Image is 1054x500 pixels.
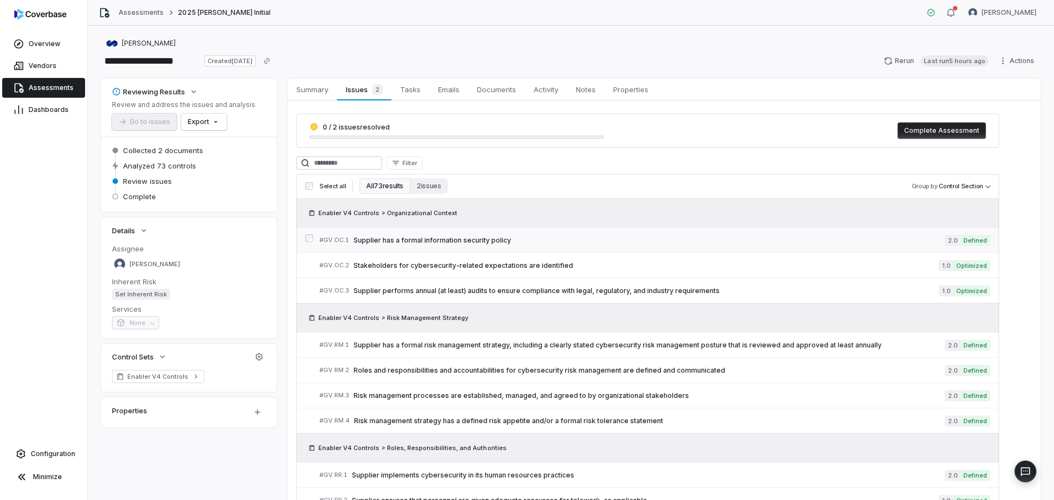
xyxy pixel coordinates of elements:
[529,82,563,97] span: Activity
[962,4,1043,21] button: Melanie Lorent avatar[PERSON_NAME]
[960,390,990,401] span: Defined
[109,82,201,102] button: Reviewing Results
[14,9,66,20] img: logo-D7KZi-bG.svg
[31,450,75,458] span: Configuration
[257,51,277,71] button: Copy link
[921,55,989,66] span: Last run 5 hours ago
[877,53,995,69] button: RerunLast run5 hours ago
[130,260,180,268] span: [PERSON_NAME]
[352,471,945,480] span: Supplier implements cybersecurity in its human resources practices
[968,8,977,17] img: Melanie Lorent avatar
[945,340,960,351] span: 2.0
[319,286,349,295] span: # GV.OC.3
[29,105,69,114] span: Dashboards
[319,333,990,357] a: #GV.RM.1Supplier has a formal risk management strategy, including a clearly stated cybersecurity ...
[960,340,990,351] span: Defined
[982,8,1036,17] span: [PERSON_NAME]
[122,39,176,48] span: [PERSON_NAME]
[292,82,333,97] span: Summary
[112,87,185,97] div: Reviewing Results
[2,56,85,76] a: Vendors
[319,366,349,374] span: # GV.RM.2
[123,176,172,186] span: Review issues
[112,289,170,300] span: Set Inherent Risk
[354,341,945,350] span: Supplier has a formal risk management strategy, including a clearly stated cybersecurity risk man...
[319,182,346,190] span: Select all
[434,82,464,97] span: Emails
[112,244,266,254] dt: Assignee
[112,100,255,109] p: Review and address the issues and analysis
[318,313,468,322] span: Enabler V4 Controls > Risk Management Strategy
[112,352,154,362] span: Control Sets
[945,365,960,376] span: 2.0
[319,228,990,252] a: #GV.OC.1Supplier has a formal information security policy2.0Defined
[939,260,953,271] span: 1.0
[354,286,939,295] span: Supplier performs annual (at least) audits to ensure compliance with legal, regulatory, and indus...
[386,156,422,170] button: Filter
[4,466,83,488] button: Minimize
[318,209,457,217] span: Enabler V4 Controls > Organizational Context
[319,463,990,487] a: #GV.RR.1Supplier implements cybersecurity in its human resources practices2.0Defined
[319,391,349,400] span: # GV.RM.3
[960,470,990,481] span: Defined
[354,261,939,270] span: Stakeholders for cybersecurity-related expectations are identified
[112,370,204,383] a: Enabler V4 Controls
[319,253,990,278] a: #GV.OC.2Stakeholders for cybersecurity-related expectations are identified1.0Optimized
[305,182,313,190] input: Select all
[29,83,74,92] span: Assessments
[319,417,350,425] span: # GV.RM.4
[109,221,152,240] button: Details
[360,178,410,194] button: All 73 results
[103,33,179,53] button: https://marshmclennan.com/[PERSON_NAME]
[181,114,227,130] button: Export
[354,391,945,400] span: Risk management processes are established, managed, and agreed to by organizational stakeholders
[945,470,960,481] span: 2.0
[319,471,347,479] span: # GV.RR.1
[341,82,386,97] span: Issues
[945,415,960,426] span: 2.0
[960,365,990,376] span: Defined
[960,235,990,246] span: Defined
[319,341,349,349] span: # GV.RM.1
[109,347,170,367] button: Control Sets
[609,82,653,97] span: Properties
[953,285,990,296] span: Optimized
[960,415,990,426] span: Defined
[123,161,196,171] span: Analyzed 73 controls
[995,53,1041,69] button: Actions
[2,78,85,98] a: Assessments
[112,226,135,235] span: Details
[571,82,600,97] span: Notes
[33,473,62,481] span: Minimize
[372,84,383,95] span: 2
[318,443,507,452] span: Enabler V4 Controls > Roles, Responsibilities, and Authorities
[945,235,960,246] span: 2.0
[2,34,85,54] a: Overview
[354,417,945,425] span: Risk management strategy has a defined risk appetite and/or a formal risk tolerance statement
[2,100,85,120] a: Dashboards
[319,408,990,433] a: #GV.RM.4Risk management strategy has a defined risk appetite and/or a formal risk tolerance state...
[396,82,425,97] span: Tasks
[945,390,960,401] span: 2.0
[319,261,349,269] span: # GV.OC.2
[204,55,256,66] span: Created [DATE]
[29,61,57,70] span: Vendors
[898,122,986,139] button: Complete Assessment
[119,8,164,17] a: Assessments
[323,123,390,131] span: 0 / 2 issues resolved
[319,278,990,303] a: #GV.OC.3Supplier performs annual (at least) audits to ensure compliance with legal, regulatory, a...
[112,277,266,286] dt: Inherent Risk
[178,8,271,17] span: 2025 [PERSON_NAME] Initial
[354,366,945,375] span: Roles and responsibilities and accountabilities for cybersecurity risk management are defined and...
[939,285,953,296] span: 1.0
[123,145,203,155] span: Collected 2 documents
[410,178,447,194] button: 2 issues
[953,260,990,271] span: Optimized
[123,192,156,201] span: Complete
[473,82,520,97] span: Documents
[114,259,125,269] img: Melanie Lorent avatar
[112,304,266,314] dt: Services
[29,40,60,48] span: Overview
[127,372,189,381] span: Enabler V4 Controls
[319,383,990,408] a: #GV.RM.3Risk management processes are established, managed, and agreed to by organizational stake...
